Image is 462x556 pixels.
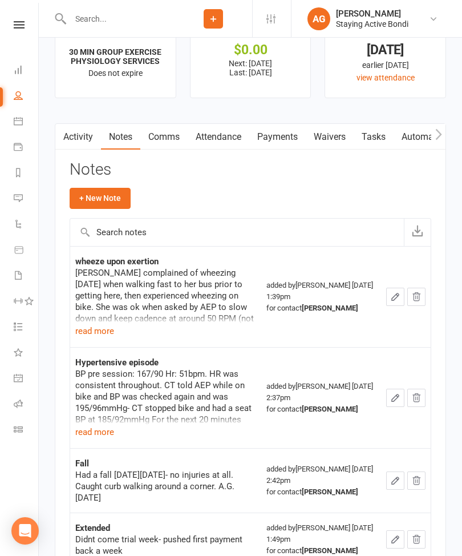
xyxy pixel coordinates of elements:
div: AG [307,7,330,30]
div: Open Intercom Messenger [11,517,39,545]
strong: Hypertensive episode [75,357,159,368]
a: Payments [14,135,39,161]
a: Notes [101,124,140,150]
div: added by [PERSON_NAME] [DATE] 2:37pm [266,381,376,415]
strong: [PERSON_NAME] [302,546,358,555]
input: Search... [67,11,175,27]
a: Payments [249,124,306,150]
a: Automations [394,124,461,150]
a: Roll call kiosk mode [14,392,39,418]
a: Tasks [354,124,394,150]
div: for contact [266,303,376,314]
div: [PERSON_NAME] complained of wheezing [DATE] when walking fast to her bus prior to getting here, t... [75,267,256,381]
div: for contact [266,486,376,498]
div: added by [PERSON_NAME] [DATE] 2:42pm [266,464,376,498]
a: What's New [14,341,39,366]
p: Next: [DATE] Last: [DATE] [201,59,301,77]
div: [PERSON_NAME] [336,9,408,19]
a: Reports [14,161,39,187]
strong: Extended [75,523,110,533]
div: BP pre session: 167/90 Hr: 51bpm. HR was consistent throughout. CT told AEP while on bike and BP ... [75,368,256,505]
div: $0.00 [201,44,301,56]
a: Waivers [306,124,354,150]
a: Attendance [188,124,249,150]
div: added by [PERSON_NAME] [DATE] 1:39pm [266,280,376,314]
a: Product Sales [14,238,39,264]
a: Class kiosk mode [14,418,39,444]
a: Comms [140,124,188,150]
h3: Notes [70,161,431,179]
div: Had a fall [DATE][DATE]- no injuries at all. Caught curb walking around a corner. A.G. [DATE] [75,469,256,503]
div: [DATE] [335,44,435,56]
div: earlier [DATE] [335,59,435,71]
a: view attendance [356,73,415,82]
strong: wheeze upon exertion [75,256,159,267]
strong: [PERSON_NAME] [302,405,358,413]
span: Does not expire [88,69,143,78]
button: read more [75,324,114,338]
button: read more [75,425,114,439]
div: for contact [266,404,376,415]
strong: [PERSON_NAME] [302,304,358,312]
a: Calendar [14,110,39,135]
strong: Fall [75,458,89,469]
div: Staying Active Bondi [336,19,408,29]
a: People [14,84,39,110]
a: Activity [55,124,101,150]
input: Search notes [70,219,404,246]
a: Dashboard [14,58,39,84]
button: + New Note [70,188,131,208]
strong: 30 MIN GROUP EXERCISE PHYSIOLOGY SERVICES [69,47,161,66]
strong: [PERSON_NAME] [302,487,358,496]
a: General attendance kiosk mode [14,366,39,392]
